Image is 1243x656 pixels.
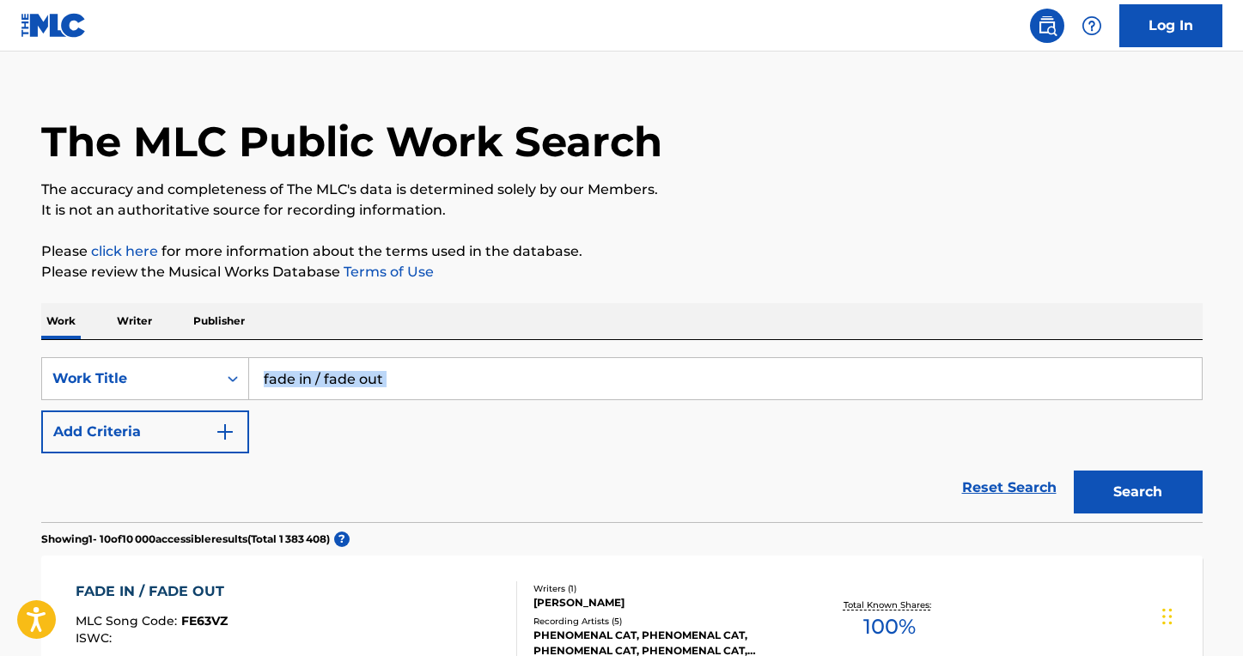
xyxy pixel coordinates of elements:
p: It is not an authoritative source for recording information. [41,200,1203,221]
div: FADE IN / FADE OUT [76,581,233,602]
form: Search Form [41,357,1203,522]
div: Recording Artists ( 5 ) [533,615,793,628]
p: Work [41,303,81,339]
img: MLC Logo [21,13,87,38]
p: Please review the Musical Works Database [41,262,1203,282]
div: Widget de chat [1157,574,1243,656]
p: Writer [112,303,157,339]
img: help [1082,15,1102,36]
img: 9d2ae6d4665cec9f34b9.svg [215,422,235,442]
img: search [1037,15,1057,36]
div: Work Title [52,368,207,389]
a: Reset Search [954,469,1065,507]
a: click here [91,243,158,259]
span: MLC Song Code : [76,613,181,629]
button: Add Criteria [41,410,249,453]
iframe: Chat Widget [1157,574,1243,656]
p: Please for more information about the terms used in the database. [41,241,1203,262]
p: Total Known Shares: [844,598,935,611]
a: Log In [1119,4,1222,47]
div: Glisser [1162,591,1173,642]
button: Search [1074,471,1203,513]
a: Terms of Use [340,264,434,280]
p: Publisher [188,303,250,339]
h1: The MLC Public Work Search [41,116,662,167]
div: Help [1075,9,1109,43]
span: FE63VZ [181,613,228,629]
span: 100 % [863,611,916,642]
a: Public Search [1030,9,1064,43]
p: The accuracy and completeness of The MLC's data is determined solely by our Members. [41,179,1203,200]
div: [PERSON_NAME] [533,595,793,610]
span: ? [334,531,350,547]
div: Writers ( 1 ) [533,582,793,595]
p: Showing 1 - 10 of 10 000 accessible results (Total 1 383 408 ) [41,531,330,547]
span: ISWC : [76,630,116,646]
